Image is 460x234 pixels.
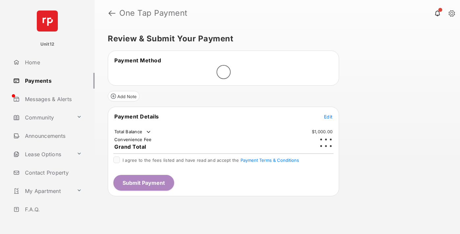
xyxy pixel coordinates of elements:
[11,54,95,70] a: Home
[114,143,146,150] span: Grand Total
[11,202,95,217] a: F.A.Q.
[11,183,74,199] a: My Apartment
[311,129,333,135] td: $1,000.00
[11,91,95,107] a: Messages & Alerts
[11,110,74,125] a: Community
[11,146,74,162] a: Lease Options
[108,35,442,43] h5: Review & Submit Your Payment
[114,113,159,120] span: Payment Details
[123,158,299,163] span: I agree to the fees listed and have read and accept the
[40,41,55,48] p: Unit12
[11,165,95,181] a: Contact Property
[114,137,152,142] td: Convenience Fee
[108,91,140,101] button: Add Note
[11,73,95,89] a: Payments
[37,11,58,32] img: svg+xml;base64,PHN2ZyB4bWxucz0iaHR0cDovL3d3dy53My5vcmcvMjAwMC9zdmciIHdpZHRoPSI2NCIgaGVpZ2h0PSI2NC...
[11,128,95,144] a: Announcements
[114,129,152,135] td: Total Balance
[119,9,188,17] strong: One Tap Payment
[241,158,299,163] button: I agree to the fees listed and have read and accept the
[324,114,333,119] span: Edit
[114,57,161,64] span: Payment Method
[113,175,174,191] button: Submit Payment
[324,113,333,120] button: Edit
